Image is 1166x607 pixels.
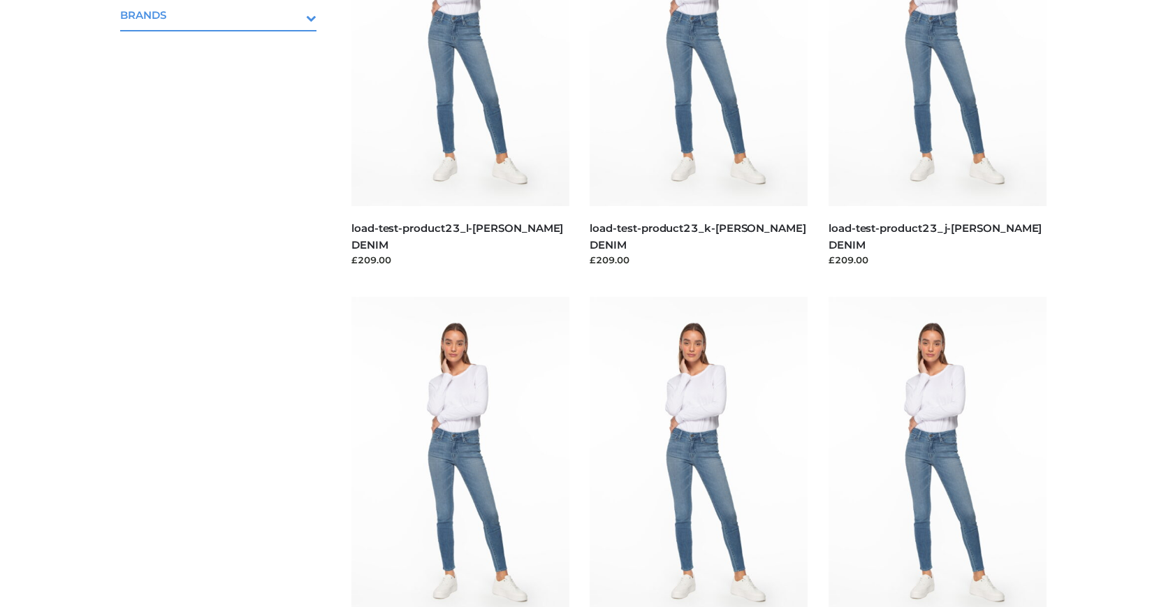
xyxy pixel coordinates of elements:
[829,253,1047,267] div: £209.00
[829,221,1042,251] a: load-test-product23_j-[PERSON_NAME] DENIM
[590,221,806,251] a: load-test-product23_k-[PERSON_NAME] DENIM
[120,7,317,23] span: BRANDS
[351,221,563,251] a: load-test-product23_l-[PERSON_NAME] DENIM
[590,253,808,267] div: £209.00
[351,253,569,267] div: £209.00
